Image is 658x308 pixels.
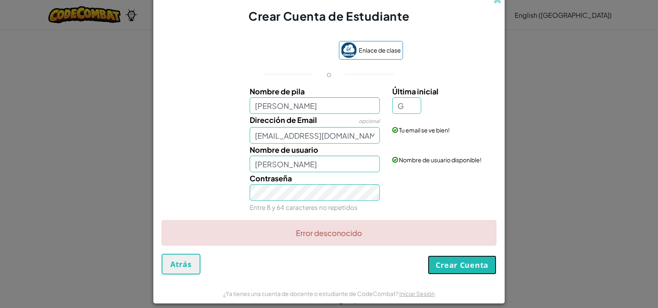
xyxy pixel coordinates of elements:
[359,118,380,124] span: opcional
[162,254,200,274] button: Atrás
[248,9,410,23] span: Crear Cuenta de Estudiante
[250,173,292,183] span: Contraseña
[250,87,305,96] span: Nombre de pila
[250,115,317,125] span: Dirección de Email
[399,290,435,297] a: Iniciar Sesión
[250,203,358,211] small: Entre 8 y 64 caracteres no repetidos
[399,156,482,164] span: Nombre de usuario disponible!
[392,87,439,96] span: Última inicial
[399,126,450,134] span: Tu email se ve bien!
[359,44,401,56] span: Enlace de clase
[251,42,335,60] iframe: Sign in with Google Button
[170,259,192,269] span: Atrás
[223,290,399,297] span: ¿Ya tienes una cuenta de docente o estudiante de CodeCombat?
[250,145,318,154] span: Nombre de usuario
[327,69,331,79] p: o
[162,220,496,245] div: Error desconocido
[428,255,496,274] button: Crear Cuenta
[341,42,357,58] img: classlink-logo-small.png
